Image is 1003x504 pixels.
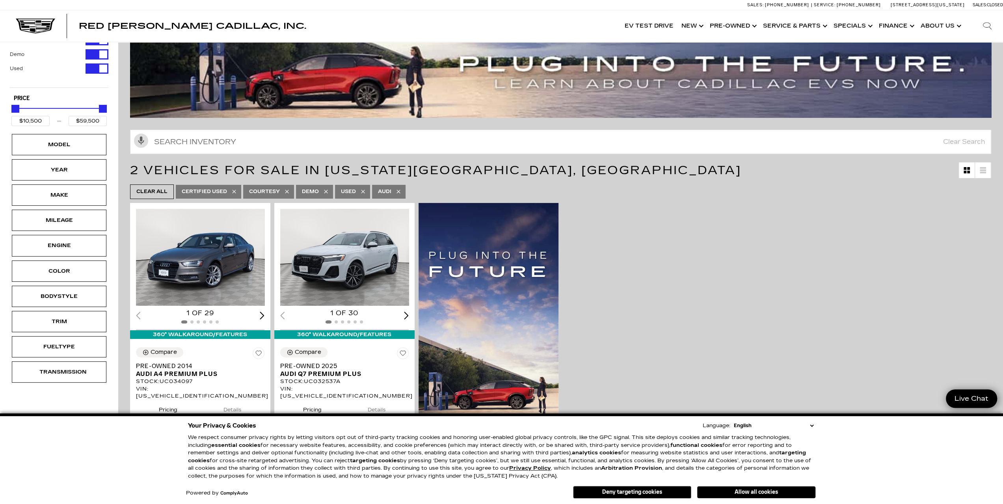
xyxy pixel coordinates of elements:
a: Service & Parts [759,10,830,42]
div: Next slide [404,312,409,319]
a: Pre-Owned 2014Audi A4 Premium Plus [136,362,264,378]
input: Minimum [11,116,50,126]
div: 1 of 29 [136,309,264,318]
p: We respect consumer privacy rights by letting visitors opt out of third-party tracking cookies an... [188,434,815,480]
a: EV Test Drive [621,10,677,42]
div: MileageMileage [12,210,106,231]
div: Trim [39,317,79,326]
u: Privacy Policy [509,465,551,471]
span: Audi Q7 Premium Plus [280,370,403,378]
div: YearYear [12,159,106,180]
div: ModelModel [12,134,106,155]
a: Red [PERSON_NAME] Cadillac, Inc. [79,22,306,30]
input: Maximum [69,116,107,126]
div: Make [39,191,79,199]
button: pricing tab [289,400,335,417]
button: Allow all cookies [697,486,815,498]
h5: Price [14,95,104,102]
a: [STREET_ADDRESS][US_STATE] [891,2,965,7]
a: ComplyAuto [220,491,248,496]
strong: targeting cookies [188,450,806,464]
label: Demo [10,50,24,58]
span: Red [PERSON_NAME] Cadillac, Inc. [79,21,306,31]
button: Deny targeting cookies [573,486,691,498]
span: Sales: [973,2,987,7]
button: details tab [210,400,255,417]
a: Pre-Owned 2025Audi Q7 Premium Plus [280,362,409,378]
div: Mileage [39,216,79,225]
a: Pre-Owned [706,10,759,42]
div: 1 / 2 [136,209,265,306]
a: About Us [917,10,964,42]
div: Compare [151,349,177,356]
span: Clear All [136,187,167,197]
span: Service: [814,2,836,7]
div: Model [39,140,79,149]
span: Your Privacy & Cookies [188,420,256,431]
a: Service: [PHONE_NUMBER] [811,3,883,7]
div: Transmission [39,368,79,376]
div: Fueltype [39,342,79,351]
div: 360° WalkAround/Features [274,330,415,339]
img: ev-blog-post-banners4 [130,25,997,118]
span: Closed [987,2,1003,7]
span: Used [341,187,356,197]
img: 2014 Audi A4 Premium Plus 1 [136,209,265,306]
strong: functional cookies [670,442,722,448]
a: Specials [830,10,875,42]
span: Live Chat [951,394,992,403]
div: MakeMake [12,184,106,206]
strong: essential cookies [211,442,261,448]
strong: Arbitration Provision [601,465,662,471]
span: Pre-Owned 2025 [280,362,403,370]
div: VIN: [US_VEHICLE_IDENTIFICATION_NUMBER] [280,385,409,400]
span: Sales: [747,2,764,7]
div: Minimum Price [11,105,19,113]
a: Grid View [959,162,975,178]
label: Used [10,65,23,73]
div: Year [39,166,79,174]
div: Search [971,10,1003,42]
div: Bodystyle [39,292,79,301]
span: Audi A4 Premium Plus [136,370,259,378]
div: BodystyleBodystyle [12,286,106,307]
div: Powered by [186,491,248,496]
button: Save Vehicle [397,347,409,362]
button: Compare Vehicle [280,347,328,357]
div: EngineEngine [12,235,106,256]
a: New [677,10,706,42]
div: Filter by Vehicle Type [10,21,108,87]
a: Finance [875,10,917,42]
div: Compare [295,349,321,356]
span: Audi [378,187,391,197]
button: details tab [354,400,399,417]
div: ColorColor [12,260,106,282]
span: 2 Vehicles for Sale in [US_STATE][GEOGRAPHIC_DATA], [GEOGRAPHIC_DATA] [130,163,741,177]
div: Language: [703,423,730,428]
div: Engine [39,241,79,250]
div: VIN: [US_VEHICLE_IDENTIFICATION_NUMBER] [136,385,264,400]
a: Live Chat [946,389,997,408]
div: TrimTrim [12,311,106,332]
a: Sales: [PHONE_NUMBER] [747,3,811,7]
div: Maximum Price [99,105,107,113]
strong: targeting cookies [350,458,400,464]
button: Compare Vehicle [136,347,183,357]
span: Certified Used [182,187,227,197]
button: pricing tab [145,400,191,417]
div: TransmissionTransmission [12,361,106,383]
div: 1 / 2 [280,209,409,306]
select: Language Select [732,422,815,430]
span: [PHONE_NUMBER] [837,2,881,7]
span: [PHONE_NUMBER] [765,2,809,7]
input: Search Inventory [130,130,991,154]
span: Demo [302,187,319,197]
div: FueltypeFueltype [12,336,106,357]
svg: Click to toggle on voice search [134,134,148,148]
div: Color [39,267,79,275]
img: 2025 Audi Q7 Premium Plus 1 [280,209,409,306]
div: Stock : UC032537A [280,378,409,385]
img: Cadillac Dark Logo with Cadillac White Text [16,19,55,33]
